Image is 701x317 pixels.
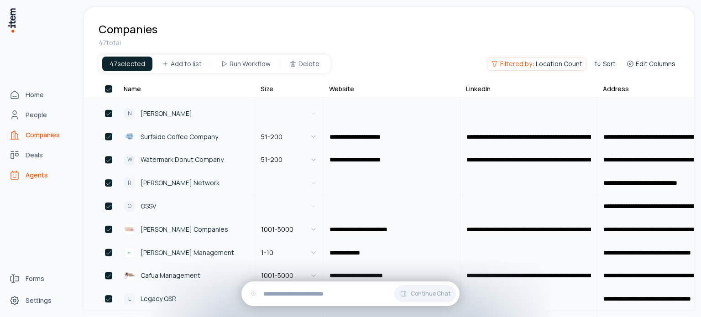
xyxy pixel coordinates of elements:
[154,57,209,71] button: Add to list
[119,103,254,125] a: N[PERSON_NAME]
[26,130,60,140] span: Companies
[124,154,135,165] div: W
[124,201,135,212] div: O
[26,151,43,160] span: Deals
[5,126,75,144] a: Companies
[213,57,278,71] button: Run Workflow
[5,86,75,104] a: Home
[124,84,141,94] div: Name
[119,242,254,264] a: Salz Management[PERSON_NAME] Management
[119,126,254,148] a: Surfside Coffee CompanySurfside Coffee Company
[282,57,327,71] button: Delete
[141,109,192,119] span: [PERSON_NAME]
[26,110,47,120] span: People
[99,22,157,36] h1: Companies
[241,281,460,306] div: Continue Chat
[536,59,582,68] span: Location Count
[487,57,586,71] button: Filtered by:Location Count
[261,84,273,94] div: Size
[119,195,254,217] a: OOSSV
[466,84,491,94] div: LinkedIn
[124,224,135,235] img: Catalano Companies
[141,294,176,304] span: Legacy QSR
[124,270,135,281] img: Cafua Management
[26,296,52,305] span: Settings
[119,172,254,194] a: R[PERSON_NAME] Network
[26,274,44,283] span: Forms
[636,59,675,68] span: Edit Columns
[119,265,254,286] a: Cafua ManagementCafua Management
[5,270,75,288] a: Forms
[141,201,156,211] span: OSSV
[26,171,48,180] span: Agents
[124,247,135,258] img: Salz Management
[5,106,75,124] a: People
[124,131,135,142] img: Surfside Coffee Company
[7,7,16,33] img: Item Brain Logo
[102,57,152,71] div: 47 selected
[124,293,135,304] div: L
[124,177,135,188] div: R
[141,270,200,281] span: Cafua Management
[329,84,354,94] div: Website
[119,288,254,310] a: LLegacy QSR
[141,248,234,258] span: [PERSON_NAME] Management
[394,285,456,302] button: Continue Chat
[141,178,220,188] span: [PERSON_NAME] Network
[119,218,254,240] a: Catalano Companies[PERSON_NAME] Companies
[5,146,75,164] a: Deals
[590,57,619,70] button: Sort
[5,291,75,310] a: Settings
[500,59,534,68] span: Filtered by:
[5,166,75,184] a: Agents
[411,290,450,297] span: Continue Chat
[119,149,254,171] a: WWatermark Donut Company
[141,132,218,142] span: Surfside Coffee Company
[623,57,679,70] button: Edit Columns
[141,155,224,165] span: Watermark Donut Company
[124,108,135,119] div: N
[603,84,629,94] div: Address
[141,224,228,234] span: [PERSON_NAME] Companies
[603,59,616,68] span: Sort
[26,90,44,99] span: Home
[99,38,679,47] div: 47 total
